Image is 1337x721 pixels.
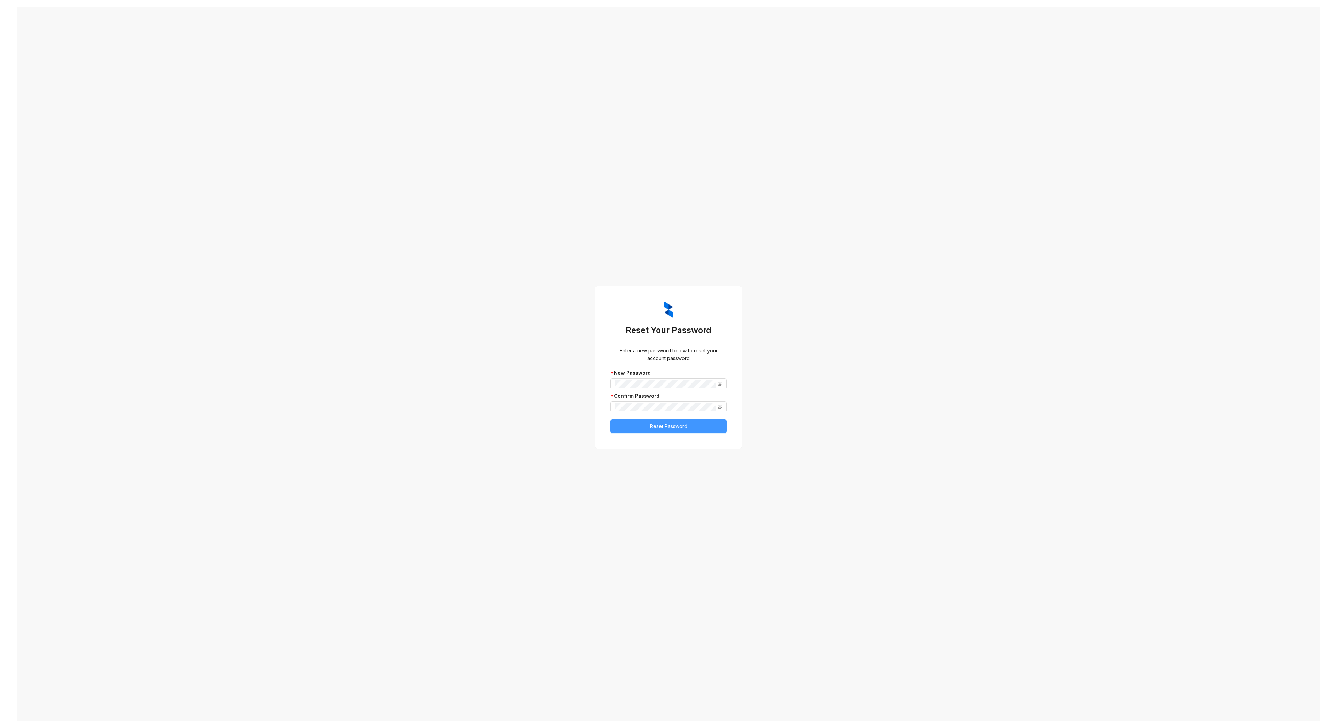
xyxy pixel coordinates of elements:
span: Reset Password [650,422,687,430]
div: New Password [610,369,727,377]
span: eye-invisible [718,381,722,386]
h3: Reset Your Password [610,325,727,336]
div: Confirm Password [610,392,727,400]
button: Reset Password [610,419,727,433]
span: eye-invisible [718,404,722,409]
div: Enter a new password below to reset your account password [610,347,727,362]
img: ZumaIcon [664,302,673,318]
